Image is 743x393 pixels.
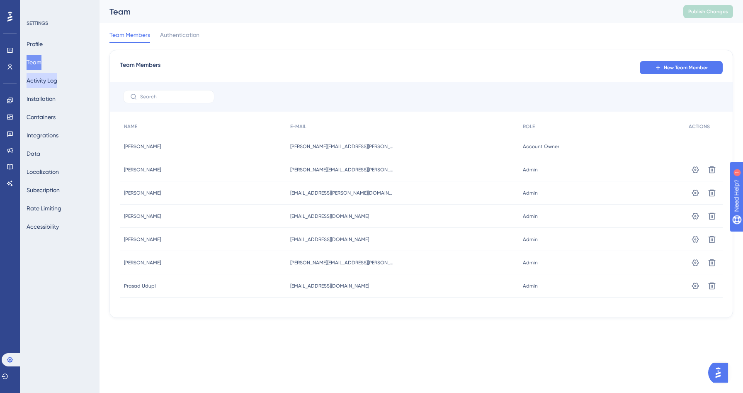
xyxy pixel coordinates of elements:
iframe: UserGuiding AI Assistant Launcher [708,360,733,385]
div: SETTINGS [27,20,94,27]
button: Localization [27,164,59,179]
span: Authentication [160,30,199,40]
span: [PERSON_NAME] [124,143,161,150]
span: [PERSON_NAME] [124,166,161,173]
button: Accessibility [27,219,59,234]
button: New Team Member [640,61,723,74]
span: [EMAIL_ADDRESS][DOMAIN_NAME] [290,283,369,289]
span: ROLE [523,123,535,130]
div: Team [109,6,663,17]
span: [EMAIL_ADDRESS][PERSON_NAME][DOMAIN_NAME] [290,190,394,196]
span: Admin [523,259,538,266]
button: Profile [27,37,43,51]
span: [PERSON_NAME] [124,259,161,266]
span: Team Members [120,60,160,75]
span: Admin [523,190,538,196]
button: Team [27,55,41,70]
button: Subscription [27,183,60,198]
span: [PERSON_NAME] [124,213,161,220]
div: 1 [58,4,60,11]
span: [PERSON_NAME][EMAIL_ADDRESS][PERSON_NAME][DOMAIN_NAME] [290,166,394,173]
span: [EMAIL_ADDRESS][DOMAIN_NAME] [290,213,369,220]
span: [PERSON_NAME][EMAIL_ADDRESS][PERSON_NAME][DOMAIN_NAME] [290,143,394,150]
button: Activity Log [27,73,57,88]
span: Team Members [109,30,150,40]
span: Admin [523,166,538,173]
span: [EMAIL_ADDRESS][DOMAIN_NAME] [290,236,369,243]
span: ACTIONS [689,123,710,130]
span: E-MAIL [290,123,306,130]
button: Publish Changes [683,5,733,18]
button: Integrations [27,128,58,143]
span: Prasad Udupi [124,283,156,289]
span: [PERSON_NAME][EMAIL_ADDRESS][PERSON_NAME][DOMAIN_NAME] [290,259,394,266]
span: New Team Member [664,64,708,71]
span: Admin [523,236,538,243]
span: Need Help? [19,2,52,12]
button: Rate Limiting [27,201,61,216]
button: Containers [27,110,56,124]
span: [PERSON_NAME] [124,190,161,196]
button: Installation [27,91,56,106]
input: Search [140,94,207,100]
span: Admin [523,213,538,220]
span: Admin [523,283,538,289]
span: NAME [124,123,137,130]
span: [PERSON_NAME] [124,236,161,243]
span: Publish Changes [688,8,728,15]
span: Account Owner [523,143,559,150]
button: Data [27,146,40,161]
